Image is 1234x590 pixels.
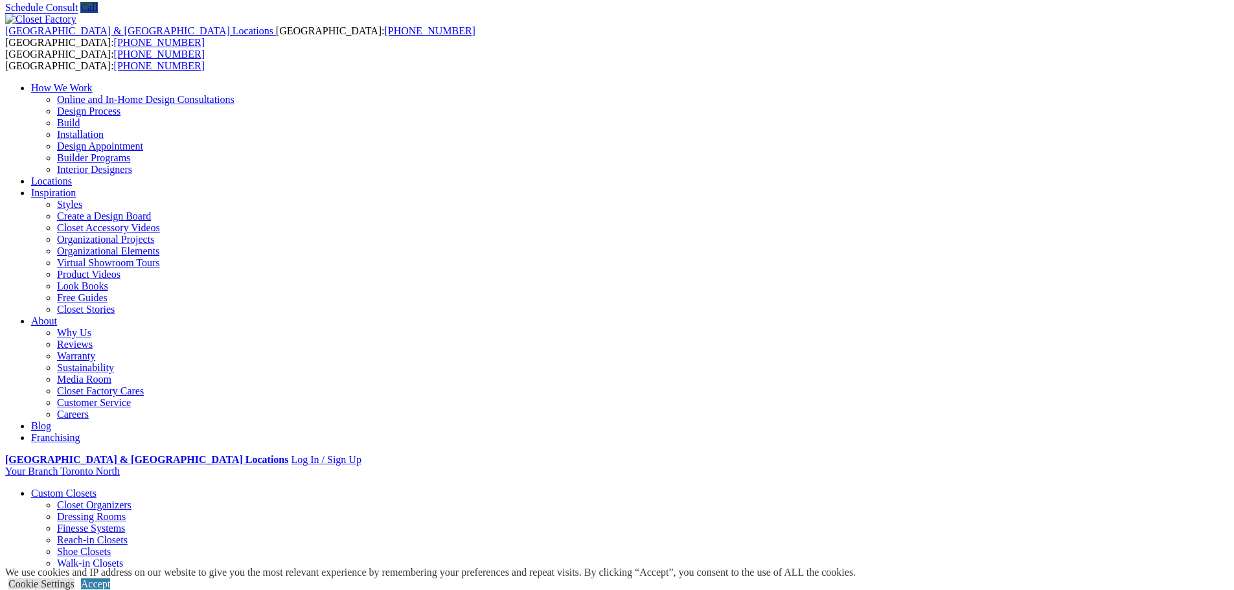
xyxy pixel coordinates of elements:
[57,523,125,534] a: Finesse Systems
[57,269,120,280] a: Product Videos
[31,420,51,431] a: Blog
[57,558,123,569] a: Walk-in Closets
[57,199,82,210] a: Styles
[57,304,115,315] a: Closet Stories
[5,466,120,477] a: Your Branch Toronto North
[31,187,76,198] a: Inspiration
[114,60,205,71] a: [PHONE_NUMBER]
[57,385,144,396] a: Closet Factory Cares
[81,578,110,589] a: Accept
[8,578,74,589] a: Cookie Settings
[57,106,120,117] a: Design Process
[57,409,89,420] a: Careers
[57,511,126,522] a: Dressing Rooms
[57,292,108,303] a: Free Guides
[57,234,154,245] a: Organizational Projects
[5,2,78,13] a: Schedule Consult
[57,327,91,338] a: Why Us
[384,25,475,36] a: [PHONE_NUMBER]
[57,210,151,221] a: Create a Design Board
[57,339,93,350] a: Reviews
[57,374,111,385] a: Media Room
[57,534,128,545] a: Reach-in Closets
[57,222,160,233] a: Closet Accessory Videos
[31,432,80,443] a: Franchising
[5,25,475,48] span: [GEOGRAPHIC_DATA]: [GEOGRAPHIC_DATA]:
[57,499,131,510] a: Closet Organizers
[5,25,276,36] a: [GEOGRAPHIC_DATA] & [GEOGRAPHIC_DATA] Locations
[60,466,120,477] span: Toronto North
[291,454,361,465] a: Log In / Sign Up
[114,49,205,60] a: [PHONE_NUMBER]
[57,129,104,140] a: Installation
[57,257,160,268] a: Virtual Showroom Tours
[31,315,57,326] a: About
[114,37,205,48] a: [PHONE_NUMBER]
[5,14,76,25] img: Closet Factory
[57,350,95,361] a: Warranty
[57,280,108,291] a: Look Books
[80,2,98,13] a: Call
[57,397,131,408] a: Customer Service
[57,94,234,105] a: Online and In-Home Design Consultations
[57,117,80,128] a: Build
[57,546,111,557] a: Shoe Closets
[57,362,114,373] a: Sustainability
[57,152,130,163] a: Builder Programs
[57,141,143,152] a: Design Appointment
[5,567,856,578] div: We use cookies and IP address on our website to give you the most relevant experience by remember...
[31,488,97,499] a: Custom Closets
[5,49,205,71] span: [GEOGRAPHIC_DATA]: [GEOGRAPHIC_DATA]:
[57,245,159,256] a: Organizational Elements
[31,176,72,187] a: Locations
[31,82,93,93] a: How We Work
[5,454,288,465] a: [GEOGRAPHIC_DATA] & [GEOGRAPHIC_DATA] Locations
[57,164,132,175] a: Interior Designers
[5,25,273,36] span: [GEOGRAPHIC_DATA] & [GEOGRAPHIC_DATA] Locations
[5,466,58,477] span: Your Branch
